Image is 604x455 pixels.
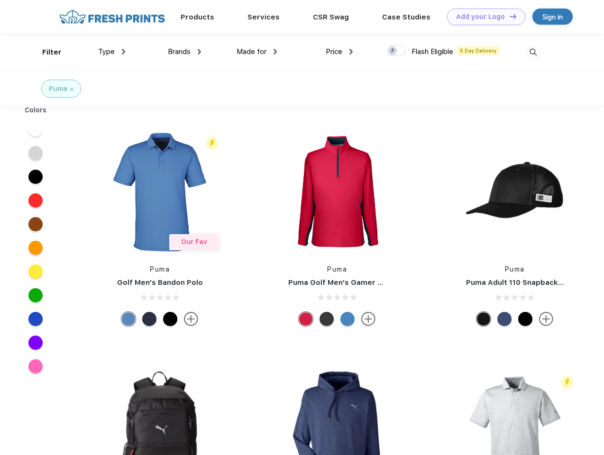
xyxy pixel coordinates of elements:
span: Brands [168,47,191,56]
span: Type [98,47,115,56]
a: Services [247,13,280,21]
div: Pma Blk Pma Blk [518,312,532,326]
a: Puma [150,265,170,273]
div: Lake Blue [121,312,136,326]
a: Puma [327,265,347,273]
a: Sign in [532,9,573,25]
span: 5 Day Delivery [457,46,499,55]
img: dropdown.png [274,49,277,55]
div: Filter [42,47,62,58]
img: func=resize&h=266 [97,129,223,255]
img: flash_active_toggle.svg [206,137,219,150]
img: DT [510,14,516,19]
span: Price [326,47,342,56]
img: more.svg [184,312,198,326]
div: Peacoat Qut Shd [497,312,512,326]
img: flash_active_toggle.svg [561,376,574,389]
img: desktop_search.svg [525,45,541,60]
a: Puma Golf Men's Gamer Golf Quarter-Zip [288,278,438,287]
div: Add your Logo [456,13,505,21]
img: dropdown.png [122,49,125,55]
div: Sign in [542,11,563,22]
img: more.svg [539,312,553,326]
img: dropdown.png [349,49,353,55]
a: Products [181,13,214,21]
div: Colors [18,105,54,115]
img: func=resize&h=266 [274,129,400,255]
div: Ski Patrol [299,312,313,326]
img: dropdown.png [198,49,201,55]
div: Puma Black [163,312,177,326]
div: Navy Blazer [142,312,156,326]
img: fo%20logo%202.webp [56,9,168,25]
img: func=resize&h=266 [452,129,578,255]
a: Golf Men's Bandon Polo [117,278,203,287]
img: more.svg [361,312,375,326]
div: Puma Black [320,312,334,326]
span: Flash Eligible [412,47,453,56]
span: Our Fav [181,238,207,246]
div: Puma [49,84,67,94]
a: Puma [505,265,525,273]
div: Bright Cobalt [340,312,355,326]
img: filter_cancel.svg [70,88,73,91]
span: Made for [237,47,266,56]
a: CSR Swag [313,13,349,21]
div: Pma Blk with Pma Blk [476,312,491,326]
